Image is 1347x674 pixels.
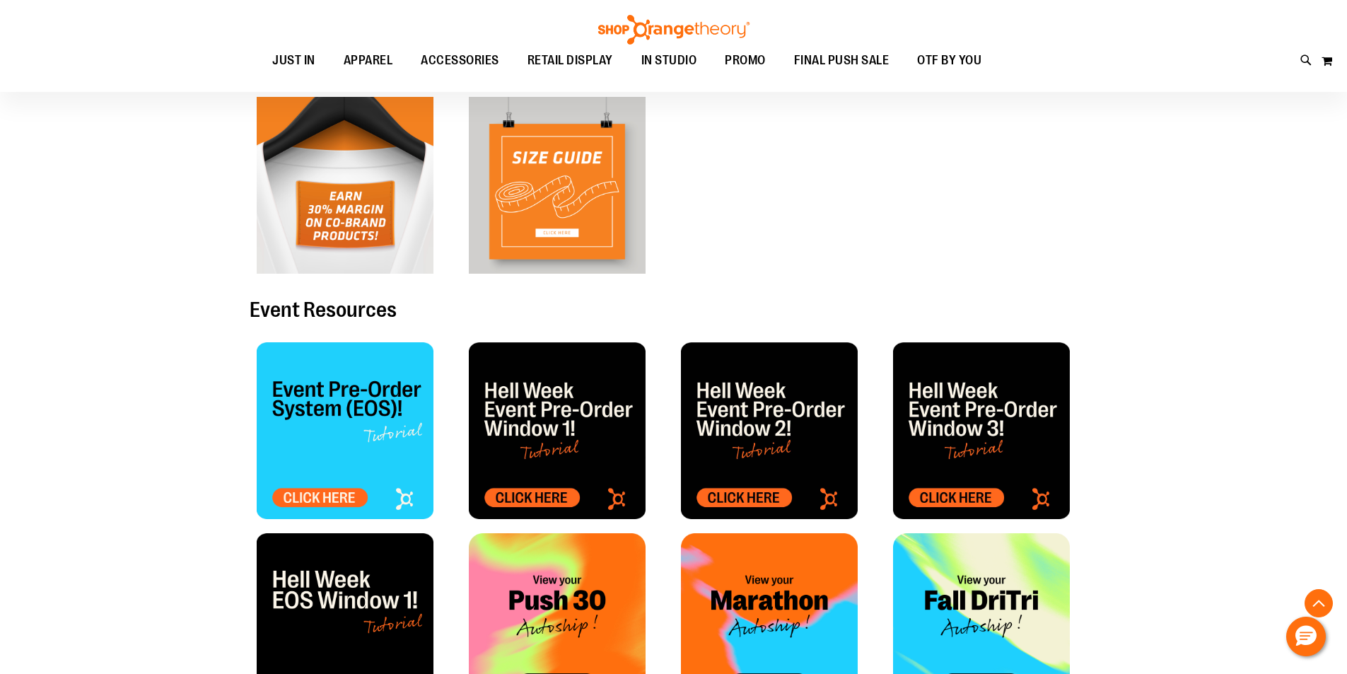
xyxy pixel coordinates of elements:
span: PROMO [725,45,766,76]
span: ACCESSORIES [421,45,499,76]
img: OTF - Studio Sale Tile [469,342,646,519]
span: APPAREL [344,45,393,76]
img: Shop Orangetheory [596,15,752,45]
img: OTF - Studio Sale Tile [893,342,1070,519]
span: JUST IN [272,45,315,76]
span: OTF BY YOU [917,45,981,76]
span: FINAL PUSH SALE [794,45,890,76]
a: ACCESSORIES [407,45,513,77]
button: Hello, have a question? Let’s chat. [1286,617,1326,656]
span: RETAIL DISPLAY [527,45,613,76]
a: APPAREL [330,45,407,77]
span: IN STUDIO [641,45,697,76]
a: PROMO [711,45,780,77]
a: JUST IN [258,45,330,77]
h2: Event Resources [250,298,1098,321]
a: FINAL PUSH SALE [780,45,904,77]
img: OTF Tile - Co Brand Marketing [257,97,433,274]
img: OTF - Studio Sale Tile [681,342,858,519]
a: OTF BY YOU [903,45,996,77]
a: RETAIL DISPLAY [513,45,627,77]
a: IN STUDIO [627,45,711,76]
button: Back To Top [1305,589,1333,617]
